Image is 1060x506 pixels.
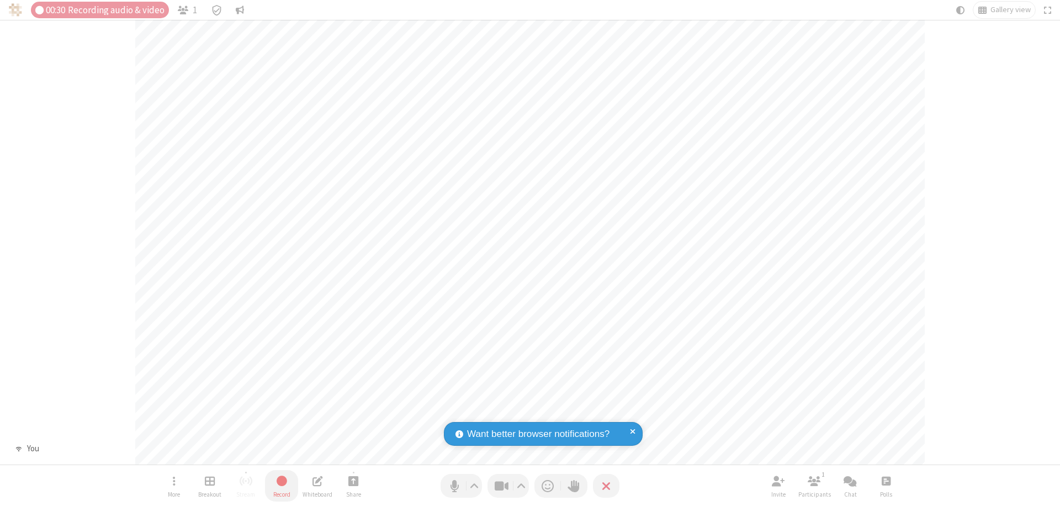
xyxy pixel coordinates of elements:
span: Share [346,491,361,498]
img: QA Selenium DO NOT DELETE OR CHANGE [9,3,22,17]
span: Want better browser notifications? [467,427,609,441]
span: More [168,491,180,498]
span: 1 [193,5,197,15]
button: Unable to start streaming without first stopping recording [229,470,262,502]
span: Gallery view [990,6,1031,14]
span: Participants [798,491,831,498]
div: Audio & video [31,2,169,18]
button: Open chat [834,470,867,502]
button: Start sharing [337,470,370,502]
button: Using system theme [952,2,969,18]
div: 1 [819,470,828,479]
button: Audio settings [467,474,482,498]
span: Chat [844,491,857,498]
button: Stop recording [265,470,298,502]
button: Open shared whiteboard [301,470,334,502]
button: Fullscreen [1040,2,1056,18]
button: Invite participants (⌘+Shift+I) [762,470,795,502]
span: 00:30 [46,5,65,15]
button: Open poll [870,470,903,502]
button: Open participant list [173,2,202,18]
span: Record [273,491,290,498]
span: Whiteboard [303,491,332,498]
button: Video setting [514,474,529,498]
span: Recording audio & video [68,5,165,15]
span: Polls [880,491,892,498]
button: Stop video (⌘+Shift+V) [487,474,529,498]
button: Raise hand [561,474,587,498]
span: Invite [771,491,786,498]
div: You [23,442,43,455]
button: Change layout [973,2,1035,18]
span: Breakout [198,491,221,498]
button: Conversation [231,2,249,18]
div: Meeting details Encryption enabled [206,2,227,18]
button: Open participant list [798,470,831,502]
button: Send a reaction [534,474,561,498]
button: Manage Breakout Rooms [193,470,226,502]
button: End or leave meeting [593,474,619,498]
button: Mute (⌘+Shift+A) [441,474,482,498]
span: Stream [236,491,255,498]
button: Open menu [157,470,190,502]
